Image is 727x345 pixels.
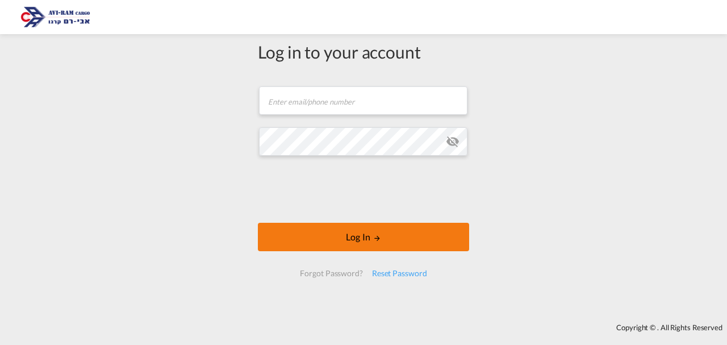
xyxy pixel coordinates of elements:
div: Log in to your account [258,40,469,64]
img: 166978e0a5f911edb4280f3c7a976193.png [17,5,94,30]
input: Enter email/phone number [259,86,467,115]
button: LOGIN [258,223,469,251]
div: Forgot Password? [295,263,367,284]
div: Reset Password [367,263,432,284]
iframe: reCAPTCHA [277,167,450,211]
md-icon: icon-eye-off [446,135,459,148]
